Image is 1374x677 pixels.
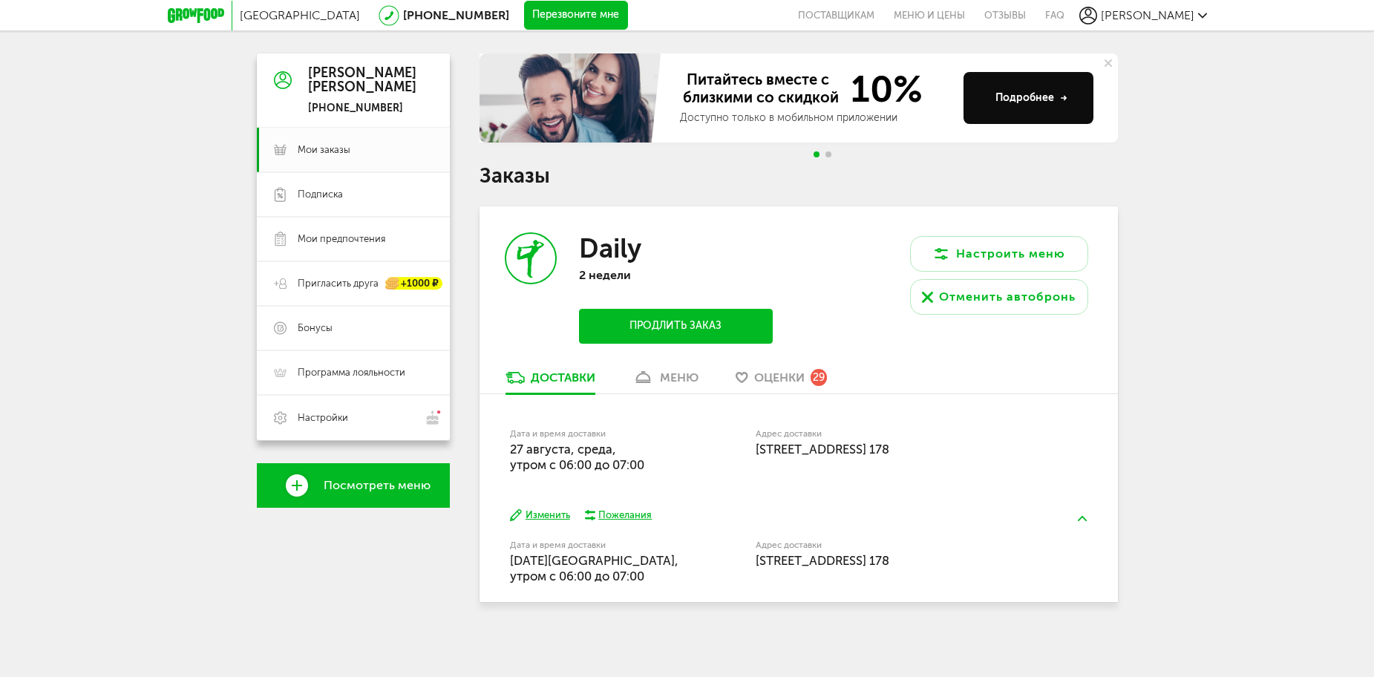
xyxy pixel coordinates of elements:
[756,430,1033,438] label: Адрес доставки
[728,370,834,393] a: Оценки 29
[811,369,827,385] div: 29
[308,102,416,115] div: [PHONE_NUMBER]
[480,53,665,143] img: family-banner.579af9d.jpg
[298,143,350,157] span: Мои заказы
[814,151,820,157] span: Go to slide 1
[257,306,450,350] a: Бонусы
[308,66,416,96] div: [PERSON_NAME] [PERSON_NAME]
[510,430,680,438] label: Дата и время доставки
[756,541,1033,549] label: Адрес доставки
[298,411,348,425] span: Настройки
[939,288,1076,306] div: Отменить автобронь
[579,268,772,282] p: 2 недели
[403,8,509,22] a: [PHONE_NUMBER]
[298,277,379,290] span: Пригласить друга
[531,370,595,385] div: Доставки
[579,309,772,344] button: Продлить заказ
[598,508,652,522] div: Пожелания
[510,541,680,549] label: Дата и время доставки
[298,366,405,379] span: Программа лояльности
[510,508,570,523] button: Изменить
[1078,516,1087,521] img: arrow-up-green.5eb5f82.svg
[257,463,450,508] a: Посмотреть меню
[257,128,450,172] a: Мои заказы
[298,321,333,335] span: Бонусы
[910,236,1088,272] button: Настроить меню
[298,232,385,246] span: Мои предпочтения
[1101,8,1194,22] span: [PERSON_NAME]
[524,1,628,30] button: Перезвоните мне
[386,278,442,290] div: +1000 ₽
[625,370,706,393] a: меню
[680,111,952,125] div: Доступно только в мобильном приложении
[240,8,360,22] span: [GEOGRAPHIC_DATA]
[257,395,450,440] a: Настройки
[324,479,431,492] span: Посмотреть меню
[910,279,1088,315] button: Отменить автобронь
[298,188,343,201] span: Подписка
[756,442,889,457] span: [STREET_ADDRESS] 178
[257,350,450,395] a: Программа лояльности
[579,232,642,264] h3: Daily
[498,370,603,393] a: Доставки
[680,71,842,108] span: Питайтесь вместе с близкими со скидкой
[756,553,889,568] span: [STREET_ADDRESS] 178
[510,553,678,583] span: [DATE][GEOGRAPHIC_DATA], утром c 06:00 до 07:00
[585,508,652,522] button: Пожелания
[842,71,923,108] span: 10%
[825,151,831,157] span: Go to slide 2
[754,370,805,385] span: Оценки
[510,442,644,472] span: 27 августа, среда, утром c 06:00 до 07:00
[257,217,450,261] a: Мои предпочтения
[660,370,699,385] div: меню
[257,261,450,306] a: Пригласить друга +1000 ₽
[964,72,1093,124] button: Подробнее
[995,91,1067,105] div: Подробнее
[257,172,450,217] a: Подписка
[480,166,1118,186] h1: Заказы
